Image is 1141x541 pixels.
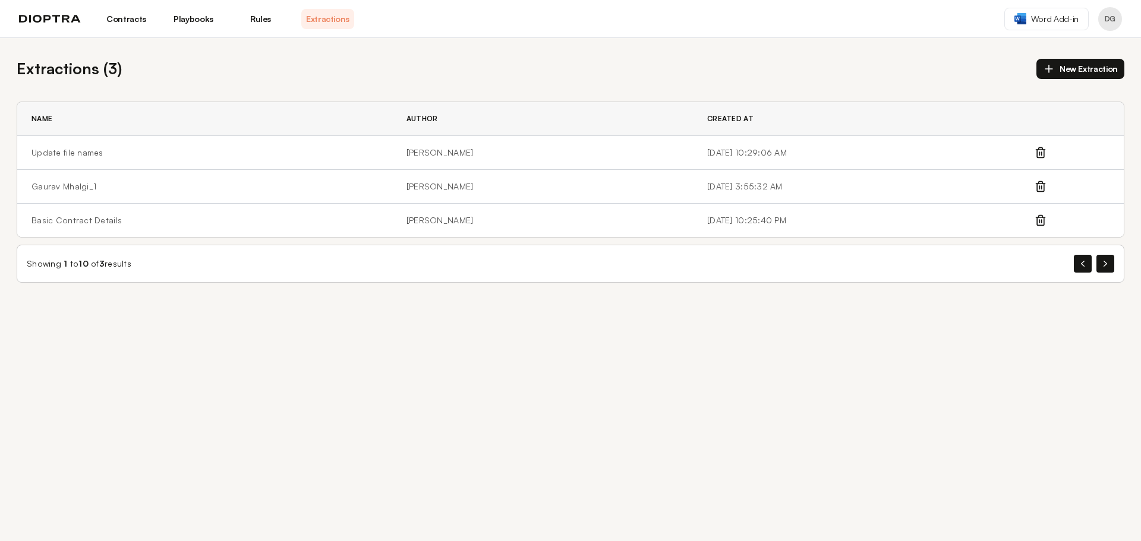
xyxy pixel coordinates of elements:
td: [DATE] 10:25:40 PM [693,204,1034,238]
td: [DATE] 10:29:06 AM [693,136,1034,170]
td: Gaurav Mhalgi_1 [17,170,392,204]
a: Contracts [100,9,153,29]
h2: Extractions ( 3 ) [17,57,122,80]
button: Profile menu [1098,7,1122,31]
a: Word Add-in [1004,8,1089,30]
button: Previous [1074,255,1092,273]
td: Basic Contract Details [17,204,392,238]
span: Word Add-in [1031,13,1079,25]
button: Next [1096,255,1114,273]
td: [PERSON_NAME] [392,204,693,238]
a: Playbooks [167,9,220,29]
th: Name [17,102,392,136]
span: 3 [99,258,105,268]
td: [PERSON_NAME] [392,136,693,170]
a: Extractions [301,9,354,29]
span: 1 [64,258,67,268]
button: New Extraction [1036,59,1124,79]
span: 10 [78,258,89,268]
th: Created At [693,102,1034,136]
td: [DATE] 3:55:32 AM [693,170,1034,204]
img: word [1014,13,1026,24]
a: Rules [234,9,287,29]
div: Showing to of results [27,258,131,270]
td: [PERSON_NAME] [392,170,693,204]
td: Update file names [17,136,392,170]
th: Author [392,102,693,136]
img: logo [19,15,81,23]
